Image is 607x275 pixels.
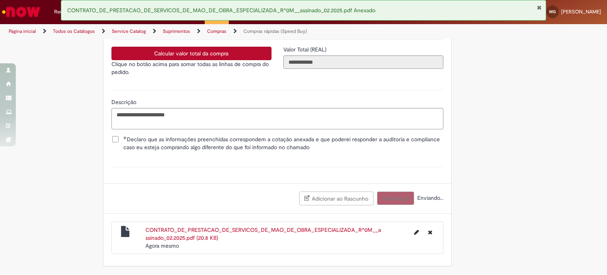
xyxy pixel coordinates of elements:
[145,242,179,249] span: Agora mesmo
[423,226,437,239] button: Excluir CONTRATO_DE_PRESTACAO_DE_SERVICOS_DE_MAO_DE_OBRA_ESPECIALIZADA_R^0M__assinado_02.2025.pdf
[283,55,443,69] input: Valor Total (REAL)
[145,226,381,241] a: CONTRATO_DE_PRESTACAO_DE_SERVICOS_DE_MAO_DE_OBRA_ESPECIALIZADA_R^0M__assinado_02.2025.pdf (20.8 KB)
[67,7,375,14] span: CONTRATO_DE_PRESTACAO_DE_SERVICOS_DE_MAO_DE_OBRA_ESPECIALIZADA_R^0M__assinado_02.2025.pdf Anexado
[53,28,95,34] a: Todos os Catálogos
[549,9,556,14] span: MG
[111,99,138,106] span: Descrição
[537,4,542,11] button: Fechar Notificação
[123,136,127,139] span: Obrigatório Preenchido
[111,60,271,76] p: Clique no botão acima para somar todas as linhas de compra do pedido.
[416,194,443,201] span: Enviando...
[283,46,328,53] span: Somente leitura - Valor Total (REAL)
[561,8,601,15] span: [PERSON_NAME]
[1,4,41,20] img: ServiceNow
[111,108,443,129] textarea: Descrição
[409,226,424,239] button: Editar nome de arquivo CONTRATO_DE_PRESTACAO_DE_SERVICOS_DE_MAO_DE_OBRA_ESPECIALIZADA_R^0M__assin...
[112,28,146,34] a: Service Catalog
[145,242,179,249] time: 28/08/2025 15:02:51
[111,47,271,60] button: Calcular valor total da compra
[54,8,82,16] span: Requisições
[163,28,190,34] a: Suprimentos
[207,28,226,34] a: Compras
[283,46,328,53] label: Somente leitura - Valor Total (REAL)
[9,28,36,34] a: Página inicial
[123,135,443,151] span: Declaro que as informações preenchidas correspondem a cotação anexada e que poderei responder a a...
[243,28,307,34] a: Compras rápidas (Speed Buy)
[6,24,399,39] ul: Trilhas de página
